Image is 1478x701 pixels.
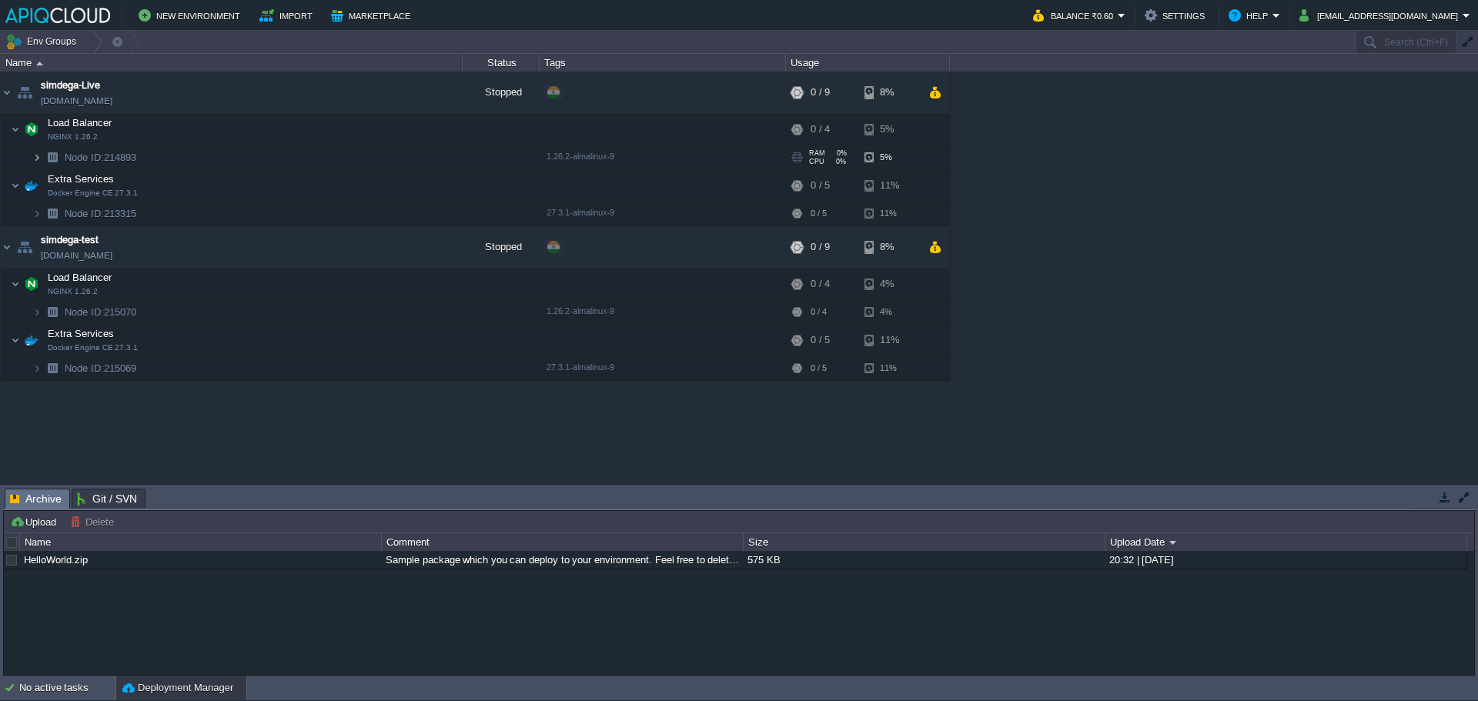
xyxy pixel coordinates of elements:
div: 5% [864,145,915,169]
a: Node ID:215069 [63,362,139,375]
span: Node ID: [65,152,104,163]
span: NGINX 1.26.2 [48,132,98,142]
button: Env Groups [5,31,82,52]
div: Usage [787,54,949,72]
div: 0 / 4 [811,269,830,299]
span: Archive [10,489,62,509]
div: Status [463,54,539,72]
span: NGINX 1.26.2 [48,287,98,296]
img: AMDAwAAAACH5BAEAAAAALAAAAAABAAEAAAICRAEAOw== [1,226,13,268]
div: Tags [540,54,785,72]
span: 0% [831,149,847,157]
img: AMDAwAAAACH5BAEAAAAALAAAAAABAAEAAAICRAEAOw== [32,356,42,380]
div: 8% [864,226,915,268]
a: simdega-test [41,232,99,248]
a: Load BalancerNGINX 1.26.2 [46,272,114,283]
div: Size [744,533,1105,551]
button: Settings [1145,6,1209,25]
a: simdega-Live [41,78,100,93]
div: 4% [864,300,915,324]
img: AMDAwAAAACH5BAEAAAAALAAAAAABAAEAAAICRAEAOw== [32,145,42,169]
div: 0 / 5 [811,202,827,225]
span: 1.26.2-almalinux-9 [547,306,614,315]
div: 0 / 5 [811,170,830,201]
span: Extra Services [46,172,116,185]
div: 0 / 9 [811,72,830,113]
button: Marketplace [331,6,415,25]
span: Load Balancer [46,271,114,284]
span: 215070 [63,305,139,319]
img: AMDAwAAAACH5BAEAAAAALAAAAAABAAEAAAICRAEAOw== [14,72,35,113]
div: 20:32 | [DATE] [1105,551,1466,569]
span: Docker Engine CE 27.3.1 [48,343,138,352]
span: 215069 [63,362,139,375]
img: AMDAwAAAACH5BAEAAAAALAAAAAABAAEAAAICRAEAOw== [32,300,42,324]
span: Node ID: [65,362,104,374]
a: Extra ServicesDocker Engine CE 27.3.1 [46,328,116,339]
img: AMDAwAAAACH5BAEAAAAALAAAAAABAAEAAAICRAEAOw== [11,325,20,356]
div: Stopped [463,72,540,113]
div: 0 / 5 [811,356,827,380]
img: AMDAwAAAACH5BAEAAAAALAAAAAABAAEAAAICRAEAOw== [42,300,63,324]
span: 214893 [63,151,139,164]
img: AMDAwAAAACH5BAEAAAAALAAAAAABAAEAAAICRAEAOw== [11,269,20,299]
span: Docker Engine CE 27.3.1 [48,189,138,198]
span: 1.26.2-almalinux-9 [547,152,614,161]
a: [DOMAIN_NAME] [41,248,112,263]
div: 8% [864,72,915,113]
button: Import [259,6,317,25]
a: Load BalancerNGINX 1.26.2 [46,117,114,129]
img: AMDAwAAAACH5BAEAAAAALAAAAAABAAEAAAICRAEAOw== [32,202,42,225]
div: Name [2,54,462,72]
div: 0 / 5 [811,325,830,356]
span: Node ID: [65,208,104,219]
img: AMDAwAAAACH5BAEAAAAALAAAAAABAAEAAAICRAEAOw== [42,356,63,380]
img: AMDAwAAAACH5BAEAAAAALAAAAAABAAEAAAICRAEAOw== [21,269,42,299]
span: 27.3.1-almalinux-9 [547,208,614,217]
img: AMDAwAAAACH5BAEAAAAALAAAAAABAAEAAAICRAEAOw== [11,114,20,145]
div: Name [21,533,381,551]
img: AMDAwAAAACH5BAEAAAAALAAAAAABAAEAAAICRAEAOw== [42,145,63,169]
button: Deployment Manager [122,680,233,696]
a: HelloWorld.zip [24,554,88,566]
div: Upload Date [1106,533,1466,551]
span: 0% [831,158,846,165]
span: Git / SVN [77,489,137,508]
div: 575 KB [744,551,1104,569]
div: No active tasks [19,676,115,700]
a: Node ID:213315 [63,207,139,220]
div: 5% [864,114,915,145]
span: 213315 [63,207,139,220]
img: AMDAwAAAACH5BAEAAAAALAAAAAABAAEAAAICRAEAOw== [21,114,42,145]
span: Node ID: [65,306,104,318]
div: 0 / 4 [811,300,827,324]
img: APIQCloud [5,8,110,23]
a: [DOMAIN_NAME] [41,93,112,108]
div: 11% [864,356,915,380]
span: CPU [809,158,824,165]
div: 11% [864,170,915,201]
span: RAM [809,149,825,157]
img: AMDAwAAAACH5BAEAAAAALAAAAAABAAEAAAICRAEAOw== [36,62,43,65]
img: AMDAwAAAACH5BAEAAAAALAAAAAABAAEAAAICRAEAOw== [42,202,63,225]
button: Delete [70,515,119,529]
button: Help [1229,6,1272,25]
button: New Environment [139,6,245,25]
img: AMDAwAAAACH5BAEAAAAALAAAAAABAAEAAAICRAEAOw== [14,226,35,268]
div: 11% [864,325,915,356]
img: AMDAwAAAACH5BAEAAAAALAAAAAABAAEAAAICRAEAOw== [21,170,42,201]
div: Sample package which you can deploy to your environment. Feel free to delete and upload a package... [382,551,742,569]
img: AMDAwAAAACH5BAEAAAAALAAAAAABAAEAAAICRAEAOw== [21,325,42,356]
a: Node ID:215070 [63,305,139,319]
img: AMDAwAAAACH5BAEAAAAALAAAAAABAAEAAAICRAEAOw== [1,72,13,113]
button: [EMAIL_ADDRESS][DOMAIN_NAME] [1299,6,1463,25]
a: Node ID:214893 [63,151,139,164]
div: 0 / 4 [811,114,830,145]
button: Upload [10,515,61,529]
span: Extra Services [46,327,116,340]
img: AMDAwAAAACH5BAEAAAAALAAAAAABAAEAAAICRAEAOw== [11,170,20,201]
span: Load Balancer [46,116,114,129]
div: 4% [864,269,915,299]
